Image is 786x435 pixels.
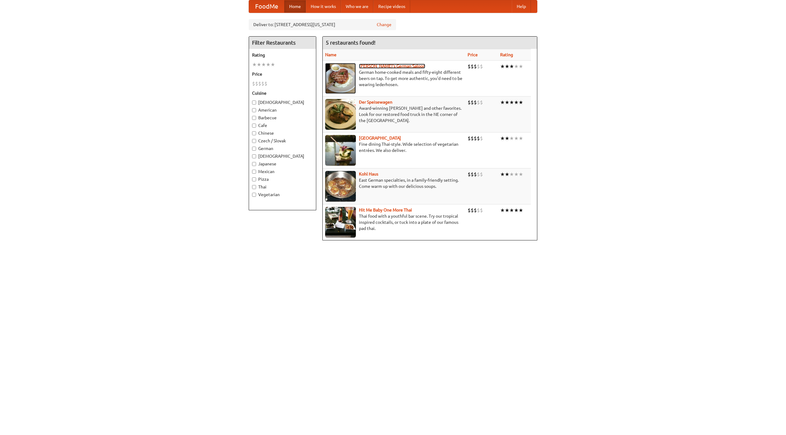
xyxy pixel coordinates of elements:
a: How it works [306,0,341,13]
input: Pizza [252,177,256,181]
li: $ [468,171,471,178]
li: ★ [500,171,505,178]
p: East German specialties, in a family-friendly setting. Come warm up with our delicious soups. [325,177,463,189]
a: FoodMe [249,0,284,13]
li: $ [471,99,474,106]
li: $ [468,207,471,214]
div: Deliver to: [STREET_ADDRESS][US_STATE] [249,19,396,30]
label: [DEMOGRAPHIC_DATA] [252,153,313,159]
img: speisewagen.jpg [325,99,356,130]
li: ★ [505,99,509,106]
li: ★ [509,207,514,214]
li: $ [474,99,477,106]
li: ★ [500,99,505,106]
li: ★ [266,61,270,68]
input: [DEMOGRAPHIC_DATA] [252,101,256,105]
li: $ [471,135,474,142]
a: Change [377,22,391,28]
li: ★ [500,207,505,214]
li: ★ [505,135,509,142]
label: American [252,107,313,113]
a: Price [468,52,478,57]
li: $ [471,171,474,178]
input: Barbecue [252,116,256,120]
input: Cafe [252,124,256,128]
li: $ [468,99,471,106]
a: Help [512,0,531,13]
img: babythai.jpg [325,207,356,238]
li: ★ [514,99,519,106]
li: $ [474,135,477,142]
li: $ [474,207,477,214]
h4: Filter Restaurants [249,37,316,49]
li: ★ [500,135,505,142]
a: [PERSON_NAME]'s German Saloon [359,64,425,69]
label: Japanese [252,161,313,167]
li: $ [477,171,480,178]
a: Rating [500,52,513,57]
input: Chinese [252,131,256,135]
li: ★ [509,63,514,70]
li: ★ [519,171,523,178]
label: Vegetarian [252,192,313,198]
li: ★ [252,61,257,68]
h5: Price [252,71,313,77]
li: ★ [519,207,523,214]
p: Fine dining Thai-style. Wide selection of vegetarian entrées. We also deliver. [325,141,463,153]
li: $ [252,80,255,87]
li: ★ [270,61,275,68]
a: Home [284,0,306,13]
h5: Rating [252,52,313,58]
label: Chinese [252,130,313,136]
input: Japanese [252,162,256,166]
li: ★ [505,207,509,214]
label: Czech / Slovak [252,138,313,144]
li: ★ [519,63,523,70]
li: $ [480,207,483,214]
p: German home-cooked meals and fifty-eight different beers on tap. To get more authentic, you'd nee... [325,69,463,88]
a: Der Speisewagen [359,100,392,105]
li: $ [258,80,261,87]
label: Mexican [252,168,313,175]
li: ★ [257,61,261,68]
li: ★ [514,171,519,178]
input: German [252,147,256,151]
li: $ [480,99,483,106]
p: Award-winning [PERSON_NAME] and other favorites. Look for our restored food truck in the NE corne... [325,105,463,124]
li: ★ [509,171,514,178]
li: $ [474,63,477,70]
a: Kohl Haus [359,172,378,176]
li: $ [264,80,267,87]
img: esthers.jpg [325,63,356,94]
li: ★ [500,63,505,70]
a: Recipe videos [373,0,410,13]
li: $ [468,63,471,70]
li: ★ [509,99,514,106]
li: $ [474,171,477,178]
input: Czech / Slovak [252,139,256,143]
li: ★ [505,171,509,178]
a: [GEOGRAPHIC_DATA] [359,136,401,140]
li: $ [477,207,480,214]
label: Pizza [252,176,313,182]
input: Vegetarian [252,193,256,197]
input: [DEMOGRAPHIC_DATA] [252,154,256,158]
li: $ [477,63,480,70]
b: Hit Me Baby One More Thai [359,208,412,212]
li: $ [261,80,264,87]
li: $ [480,135,483,142]
li: ★ [519,135,523,142]
li: $ [477,135,480,142]
li: ★ [261,61,266,68]
li: $ [471,63,474,70]
li: ★ [509,135,514,142]
label: Cafe [252,122,313,129]
li: ★ [514,207,519,214]
label: Barbecue [252,115,313,121]
label: German [252,145,313,152]
h5: Cuisine [252,90,313,96]
li: $ [477,99,480,106]
li: $ [255,80,258,87]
